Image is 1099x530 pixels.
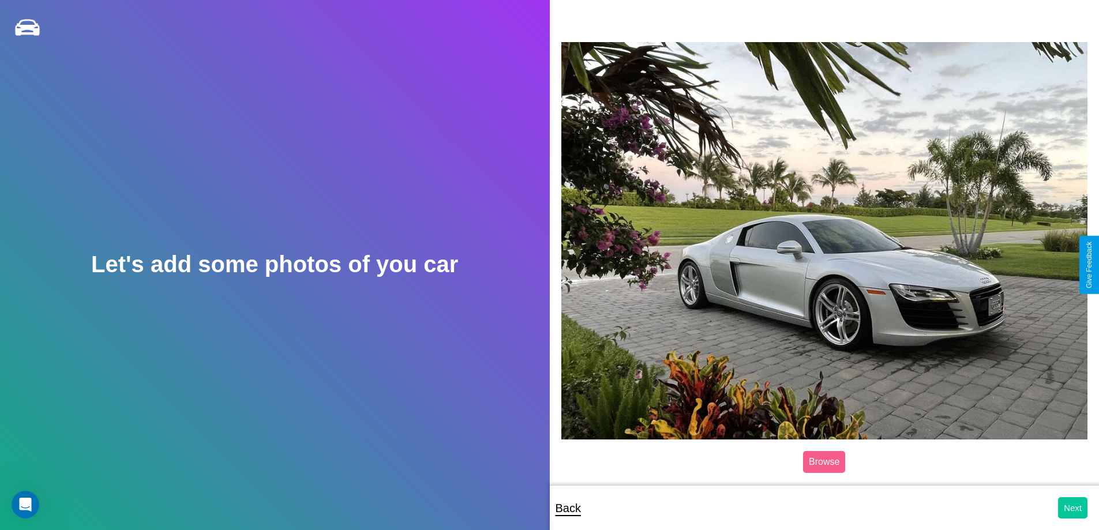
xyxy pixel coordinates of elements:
[803,451,845,473] label: Browse
[12,491,39,518] iframe: Intercom live chat
[561,42,1088,439] img: posted
[1085,242,1093,288] div: Give Feedback
[1058,497,1087,518] button: Next
[556,498,581,518] p: Back
[91,251,458,277] h2: Let's add some photos of you car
